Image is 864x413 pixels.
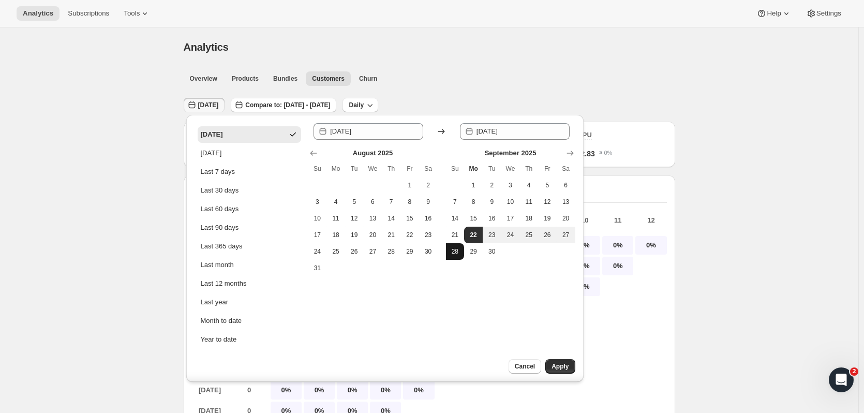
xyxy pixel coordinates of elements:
span: 14 [450,214,460,223]
div: Last 7 days [201,167,235,177]
span: ARPU [573,131,592,139]
span: 1 [468,181,479,189]
span: 20 [561,214,571,223]
span: 15 [468,214,479,223]
button: Thursday September 11 2025 [519,194,538,210]
span: 17 [505,214,516,223]
span: 30 [487,247,497,256]
button: Friday August 15 2025 [400,210,419,227]
button: Friday August 8 2025 [400,194,419,210]
button: Sunday August 17 2025 [308,227,327,243]
span: Subscriptions [68,9,109,18]
span: Sa [423,165,434,173]
span: Settings [816,9,841,18]
button: Monday August 18 2025 [326,227,345,243]
span: 17 [312,231,323,239]
button: Wednesday August 27 2025 [364,243,382,260]
button: Saturday August 9 2025 [419,194,438,210]
span: 14 [386,214,396,223]
button: Sunday August 3 2025 [308,194,327,210]
span: 11 [331,214,341,223]
button: Last 30 days [198,182,301,199]
div: Last 60 days [201,204,239,214]
span: 25 [331,247,341,256]
p: 0% [370,381,401,400]
button: Tools [117,6,156,21]
span: 1 [405,181,415,189]
span: Cancel [515,362,535,371]
th: Monday [464,160,483,177]
span: 18 [524,214,534,223]
span: 18 [331,231,341,239]
button: Last 90 days [198,219,301,236]
span: Bundles [273,75,297,83]
span: 2 [423,181,434,189]
p: 0% [403,381,434,400]
button: Month to date [198,313,301,329]
button: Daily [342,98,378,112]
span: 23 [487,231,497,239]
div: Last 90 days [201,223,239,233]
span: 24 [312,247,323,256]
span: 16 [423,214,434,223]
th: Tuesday [345,160,364,177]
button: Thursday September 18 2025 [519,210,538,227]
button: Tuesday September 2 2025 [483,177,501,194]
p: 0% [602,257,633,275]
th: Wednesday [501,160,520,177]
button: Year to date [198,331,301,348]
span: 9 [423,198,434,206]
button: Saturday September 27 2025 [557,227,575,243]
button: Tuesday August 19 2025 [345,227,364,243]
span: Products [232,75,259,83]
span: Daily [349,101,364,109]
button: Compare to: [DATE] - [DATE] [231,98,336,112]
span: Overview [190,75,217,83]
p: 11 [602,215,633,226]
button: Tuesday September 30 2025 [483,243,501,260]
span: 5 [542,181,553,189]
button: Saturday September 13 2025 [557,194,575,210]
span: 21 [386,231,396,239]
span: 10 [505,198,516,206]
button: Saturday August 2 2025 [419,177,438,194]
span: 6 [561,181,571,189]
span: 11 [524,198,534,206]
span: 23 [423,231,434,239]
p: 0% [602,236,633,255]
button: Monday September 1 2025 [464,177,483,194]
button: Monday September 15 2025 [464,210,483,227]
span: Churn [359,75,377,83]
span: 28 [450,247,460,256]
button: Tuesday August 26 2025 [345,243,364,260]
span: 31 [312,264,323,272]
p: 0% [271,381,302,400]
button: Show next month, October 2025 [563,146,577,160]
span: Th [524,165,534,173]
span: 13 [561,198,571,206]
button: Subscriptions [62,6,115,21]
span: Mo [331,165,341,173]
span: 22 [405,231,415,239]
th: Saturday [419,160,438,177]
button: Wednesday August 13 2025 [364,210,382,227]
p: 0% [337,381,368,400]
span: Mo [468,165,479,173]
div: Last 365 days [201,241,243,252]
button: Friday September 5 2025 [538,177,557,194]
span: Tu [349,165,360,173]
span: 7 [450,198,460,206]
p: 0 [231,381,267,400]
span: 27 [561,231,571,239]
button: Last year [198,294,301,311]
th: Thursday [382,160,400,177]
button: Thursday August 14 2025 [382,210,400,227]
span: Sa [561,165,571,173]
button: Cancel [509,359,541,374]
span: 10 [312,214,323,223]
span: Apply [552,362,569,371]
button: Monday August 4 2025 [326,194,345,210]
span: We [505,165,516,173]
button: Tuesday September 23 2025 [483,227,501,243]
span: Tu [487,165,497,173]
